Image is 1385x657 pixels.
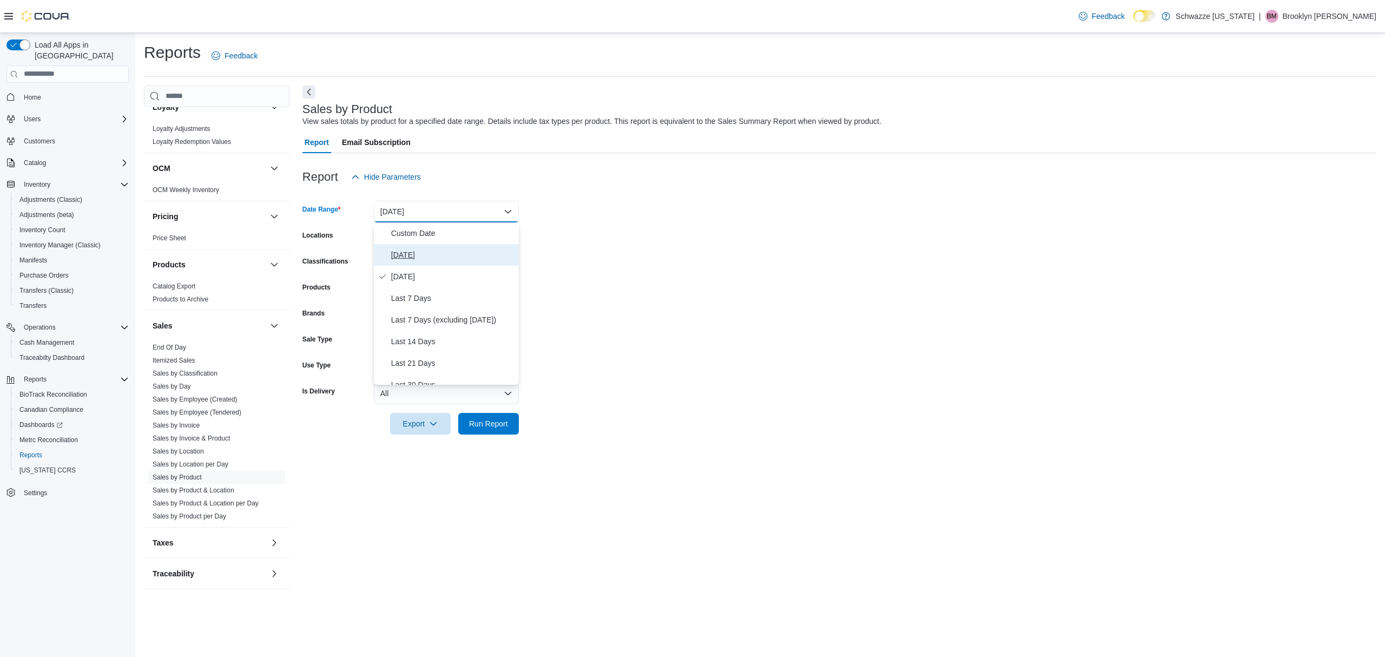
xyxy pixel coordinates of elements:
span: Inventory [24,180,50,189]
button: Adjustments (Classic) [11,192,133,207]
span: Adjustments (beta) [19,211,74,219]
a: Sales by Location per Day [153,461,228,468]
h3: Loyalty [153,102,179,113]
label: Locations [302,231,333,240]
span: Users [24,115,41,123]
span: Load All Apps in [GEOGRAPHIC_DATA] [30,40,129,61]
span: Canadian Compliance [19,405,83,414]
p: Schwazze [US_STATE] [1176,10,1255,23]
a: Adjustments (beta) [15,208,78,221]
span: Feedback [225,50,258,61]
a: Products to Archive [153,295,208,303]
div: Brooklyn Michele Carlton [1265,10,1278,23]
span: Loyalty Redemption Values [153,137,231,146]
button: OCM [153,163,266,174]
span: Sales by Location [153,447,204,456]
button: Sales [268,319,281,332]
button: Canadian Compliance [11,402,133,417]
span: Inventory Manager (Classic) [19,241,101,249]
button: Adjustments (beta) [11,207,133,222]
span: Reports [19,451,42,459]
button: Traceabilty Dashboard [11,350,133,365]
button: [DATE] [374,201,519,222]
span: Sales by Day [153,382,191,391]
button: Operations [19,321,60,334]
span: Run Report [469,418,508,429]
button: Reports [2,372,133,387]
h1: Reports [144,42,201,63]
label: Sale Type [302,335,332,344]
span: Inventory [19,178,129,191]
button: Manifests [11,253,133,268]
a: Sales by Product & Location per Day [153,500,259,507]
button: Metrc Reconciliation [11,432,133,448]
a: Sales by Day [153,383,191,390]
button: Operations [2,320,133,335]
span: Inventory Count [19,226,65,234]
p: | [1259,10,1261,23]
span: Operations [24,323,56,332]
button: Traceability [153,568,266,579]
span: Manifests [15,254,129,267]
span: Inventory Count [15,224,129,236]
button: Catalog [2,155,133,170]
span: Operations [19,321,129,334]
a: Transfers [15,299,51,312]
a: Sales by Classification [153,370,217,377]
a: Catalog Export [153,282,195,290]
button: Products [268,258,281,271]
span: [US_STATE] CCRS [19,466,76,475]
div: View sales totals by product for a specified date range. Details include tax types per product. T... [302,116,881,127]
button: Traceability [268,567,281,580]
a: Dashboards [11,417,133,432]
label: Use Type [302,361,331,370]
span: Dashboards [19,421,63,429]
a: Feedback [207,45,262,67]
span: Adjustments (Classic) [15,193,129,206]
span: Transfers (Classic) [15,284,129,297]
span: [DATE] [391,270,515,283]
span: Traceabilty Dashboard [19,353,84,362]
a: Transfers (Classic) [15,284,78,297]
label: Date Range [302,205,341,214]
h3: Report [302,170,338,183]
button: Purchase Orders [11,268,133,283]
span: Adjustments (beta) [15,208,129,221]
button: Inventory [19,178,55,191]
a: [US_STATE] CCRS [15,464,80,477]
a: Metrc Reconciliation [15,433,82,446]
a: Traceabilty Dashboard [15,351,89,364]
span: BioTrack Reconciliation [15,388,129,401]
span: Adjustments (Classic) [19,195,82,204]
label: Products [302,283,331,292]
span: [DATE] [391,248,515,261]
button: Loyalty [153,102,266,113]
a: Cash Management [15,336,78,349]
span: Metrc Reconciliation [15,433,129,446]
span: Dashboards [15,418,129,431]
a: Sales by Product & Location [153,487,234,494]
span: Inventory Manager (Classic) [15,239,129,252]
span: Reports [24,375,47,384]
span: Transfers (Classic) [19,286,74,295]
button: All [374,383,519,404]
button: Inventory [2,177,133,192]
a: Purchase Orders [15,269,73,282]
span: Users [19,113,129,126]
p: Brooklyn [PERSON_NAME] [1283,10,1377,23]
button: Pricing [268,210,281,223]
label: Is Delivery [302,387,335,396]
span: BM [1267,10,1277,23]
span: Washington CCRS [15,464,129,477]
span: Last 7 Days (excluding [DATE]) [391,313,515,326]
button: BioTrack Reconciliation [11,387,133,402]
a: Reports [15,449,47,462]
span: Purchase Orders [19,271,69,280]
span: Metrc Reconciliation [19,436,78,444]
span: Sales by Invoice & Product [153,434,230,443]
a: OCM Weekly Inventory [153,186,219,194]
span: Feedback [1092,11,1125,22]
button: Next [302,86,315,98]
